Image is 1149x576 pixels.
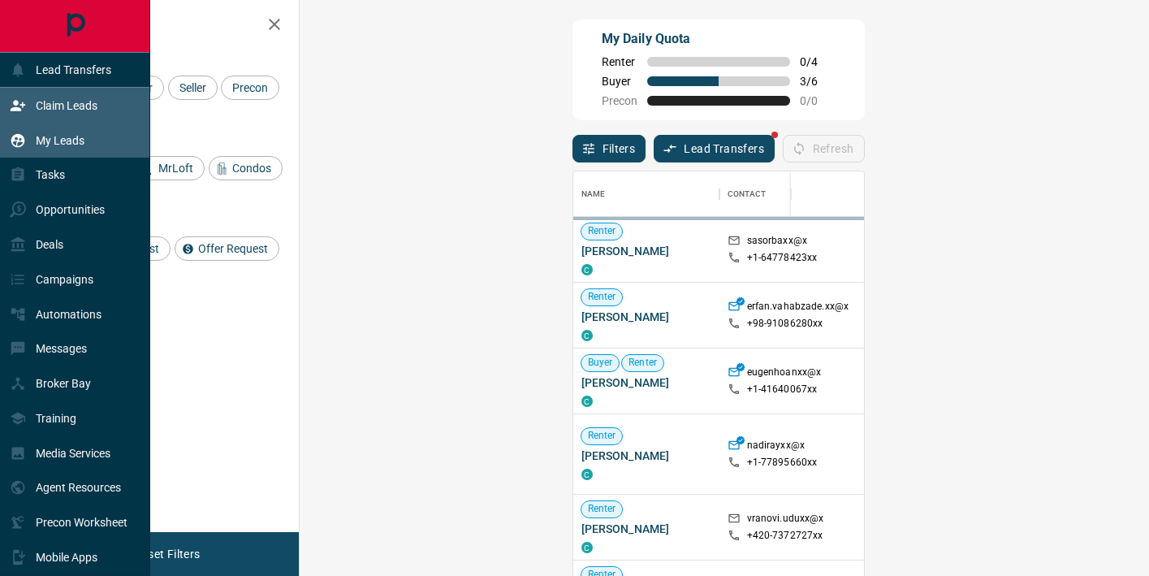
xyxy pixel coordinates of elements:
span: 0 / 4 [800,55,836,68]
p: +1- 77895660xx [747,456,818,470]
span: Condos [227,162,277,175]
p: +420- 7372727xx [747,529,823,543]
div: Condos [209,156,283,180]
span: Buyer [581,356,620,370]
span: Buyer [602,75,637,88]
div: condos.ca [581,469,593,480]
span: Renter [602,55,637,68]
div: condos.ca [581,542,593,553]
p: vranovi.uduxx@x [747,512,824,529]
button: Filters [572,135,646,162]
div: condos.ca [581,396,593,407]
h2: Filters [52,16,283,36]
div: condos.ca [581,264,593,275]
div: Contact [719,171,849,217]
p: sasorbaxx@x [747,234,807,251]
p: erfan.vahabzade.xx@x [747,300,849,317]
div: Offer Request [175,236,279,261]
span: [PERSON_NAME] [581,521,711,537]
p: +1- 41640067xx [747,383,818,396]
button: Lead Transfers [654,135,775,162]
p: +1- 64778423xx [747,251,818,265]
span: Seller [174,81,212,94]
span: 3 / 6 [800,75,836,88]
span: [PERSON_NAME] [581,375,711,391]
div: condos.ca [581,330,593,341]
span: MrLoft [153,162,199,175]
span: [PERSON_NAME] [581,309,711,325]
div: Seller [168,76,218,100]
span: [PERSON_NAME] [581,448,711,464]
span: Renter [581,290,623,304]
span: Renter [581,224,623,238]
p: My Daily Quota [602,29,836,49]
span: Precon [602,94,637,107]
div: Contact [728,171,767,217]
span: Renter [622,356,663,370]
div: Name [581,171,606,217]
span: Renter [581,429,623,443]
p: nadirayxx@x [747,439,805,456]
span: [PERSON_NAME] [581,243,711,259]
div: MrLoft [135,156,205,180]
span: Precon [227,81,274,94]
p: +98- 91086280xx [747,317,823,331]
span: Renter [581,502,623,516]
span: 0 / 0 [800,94,836,107]
span: Offer Request [192,242,274,255]
div: Name [573,171,719,217]
button: Reset Filters [123,540,210,568]
p: eugenhoanxx@x [747,366,822,383]
div: Precon [221,76,279,100]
